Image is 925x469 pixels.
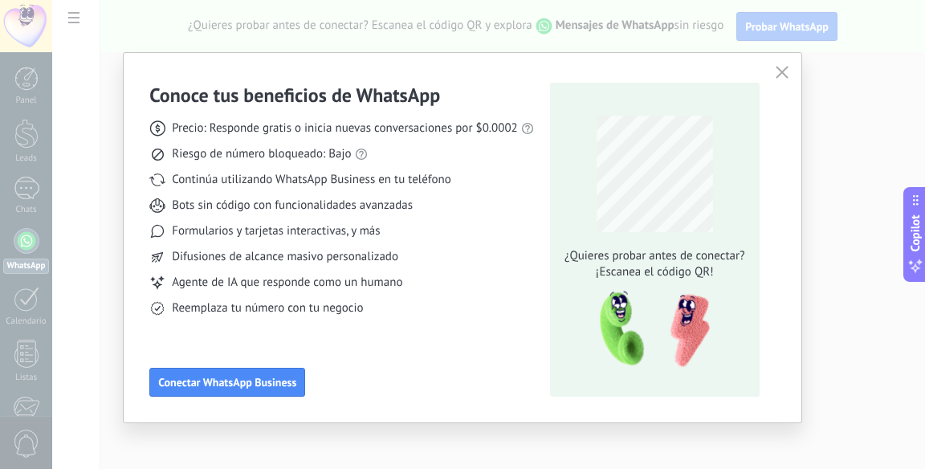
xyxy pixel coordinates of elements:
[560,264,749,280] span: ¡Escanea el código QR!
[172,275,402,291] span: Agente de IA que responde como un humano
[172,120,518,137] span: Precio: Responde gratis o inicia nuevas conversaciones por $0.0002
[172,172,450,188] span: Continúa utilizando WhatsApp Business en tu teléfono
[907,215,923,252] span: Copilot
[172,300,363,316] span: Reemplaza tu número con tu negocio
[172,223,380,239] span: Formularios y tarjetas interactivas, y más
[149,83,440,108] h3: Conoce tus beneficios de WhatsApp
[158,377,296,388] span: Conectar WhatsApp Business
[172,198,413,214] span: Bots sin código con funcionalidades avanzadas
[172,146,351,162] span: Riesgo de número bloqueado: Bajo
[149,368,305,397] button: Conectar WhatsApp Business
[172,249,398,265] span: Difusiones de alcance masivo personalizado
[560,248,749,264] span: ¿Quieres probar antes de conectar?
[586,287,713,373] img: qr-pic-1x.png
